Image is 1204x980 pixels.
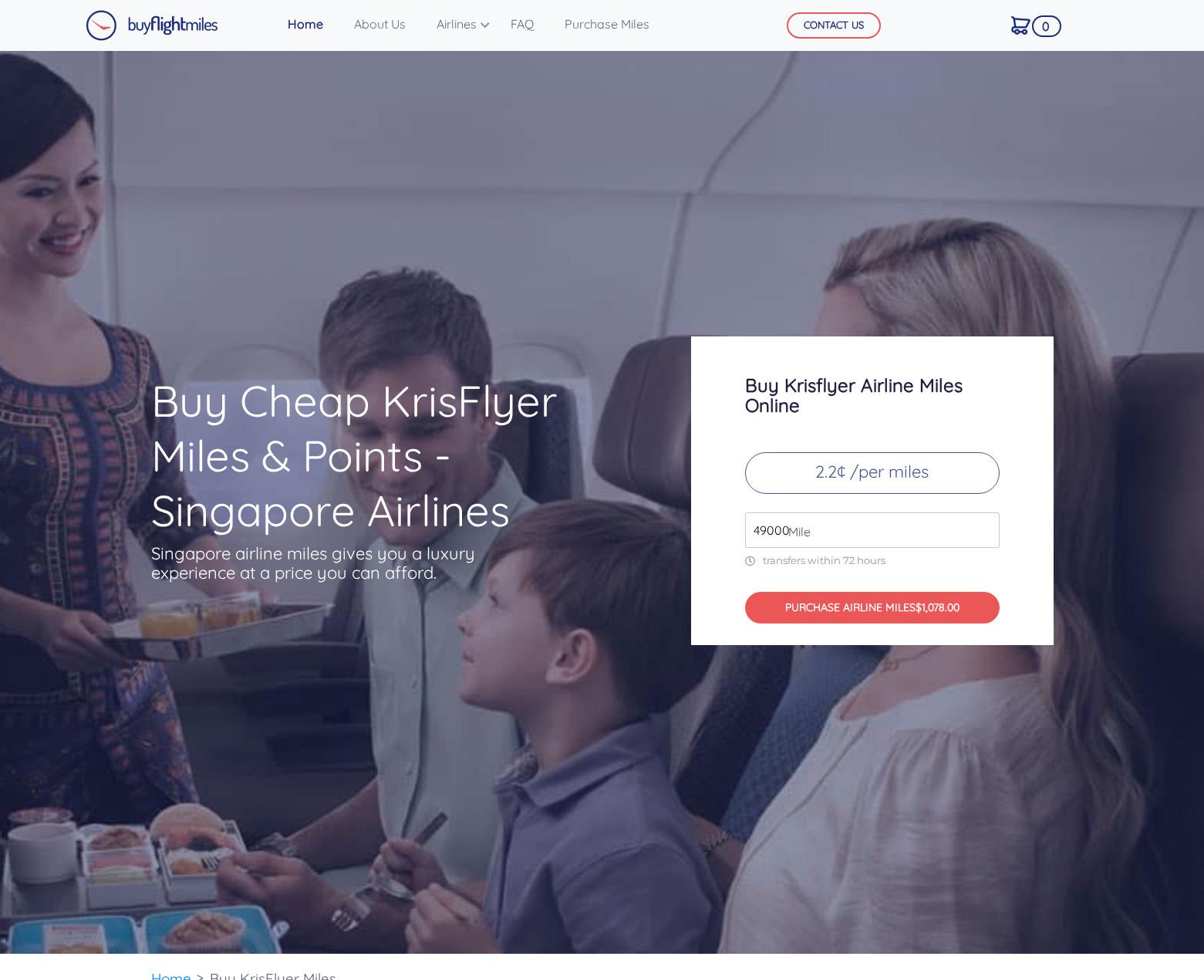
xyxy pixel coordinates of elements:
[787,12,881,39] button: CONTACT US
[916,600,959,614] span: $1,078.00
[1005,8,1037,41] a: 0
[558,8,656,39] a: Purchase Miles
[745,452,1000,494] p: 2.2¢ /per miles
[1011,16,1030,35] img: Cart
[348,8,412,39] a: About Us
[745,375,1000,415] h3: Buy Krisflyer Airline Miles Online
[430,8,486,39] a: Airlines
[151,544,498,583] p: Singapore airline miles gives you a luxury experience at a price you can afford.
[504,8,540,39] a: FAQ
[86,6,218,45] a: Buy Flight Miles Logo
[86,10,218,41] img: Buy Flight Miles Logo
[282,8,329,39] a: Home
[745,554,1000,567] p: transfers within 72 hours
[745,592,1000,623] button: PURCHASE AIRLINE MILES$1,078.00
[151,373,631,538] h1: Buy Cheap KrisFlyer Miles & Points - Singapore Airlines
[781,522,811,541] span: Mile
[1032,15,1061,37] span: 0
